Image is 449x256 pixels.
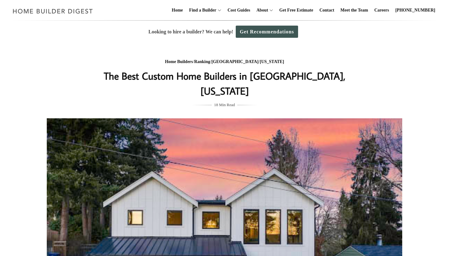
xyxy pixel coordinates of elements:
a: Careers [372,0,392,20]
a: Find a Builder [187,0,216,20]
div: / / / [100,58,349,66]
a: Ranking [194,59,210,64]
a: Home [169,0,186,20]
span: 18 Min Read [214,101,235,108]
a: Meet the Team [338,0,371,20]
a: Get Free Estimate [277,0,316,20]
a: Home Builders [165,59,193,64]
img: Home Builder Digest [10,5,96,17]
h1: The Best Custom Home Builders in [GEOGRAPHIC_DATA], [US_STATE] [100,68,349,98]
a: Get Recommendations [236,26,298,38]
a: [PHONE_NUMBER] [393,0,438,20]
a: About [254,0,268,20]
a: [GEOGRAPHIC_DATA] [211,59,258,64]
a: [US_STATE] [260,59,284,64]
a: Cost Guides [225,0,253,20]
a: Contact [317,0,336,20]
